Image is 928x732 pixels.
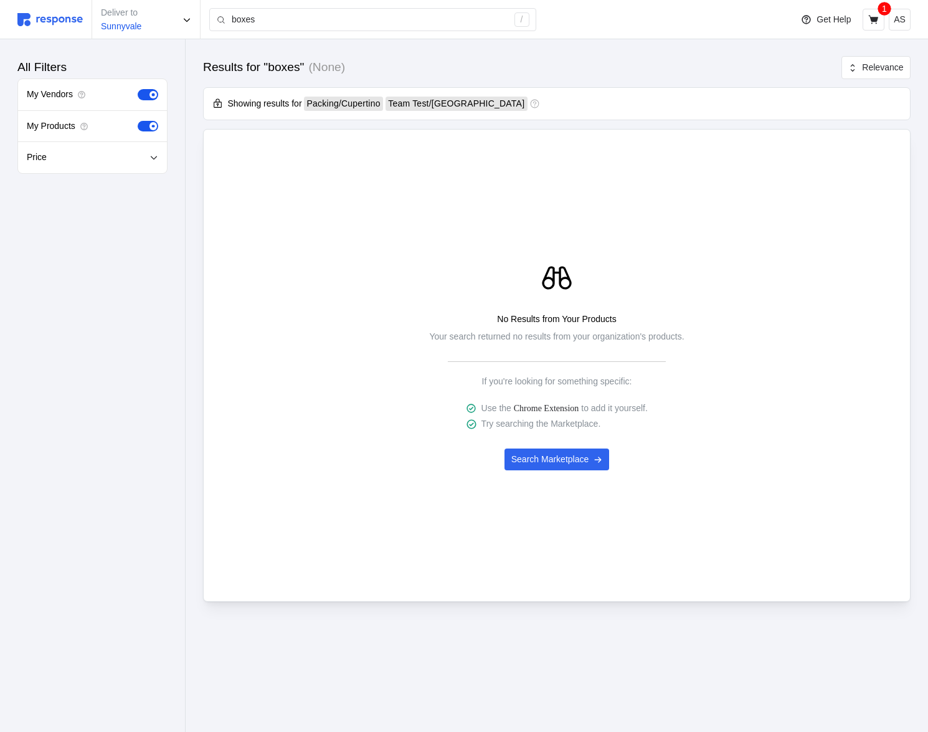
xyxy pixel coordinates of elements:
span: / [307,97,381,111]
p: Showing results for [228,97,302,111]
div: / [514,12,529,27]
p: Search Marketplace [511,453,589,467]
p: Your search returned no results from your organization's products. [429,330,684,344]
input: Search for a product name or SKU [232,9,508,31]
p: Price [27,151,47,164]
h3: Results for "boxes" [203,59,304,76]
p: Try searching the Marketplace. [481,417,601,431]
span: Cupertino [341,98,381,108]
p: No Results from Your Products [497,313,616,326]
a: Chrome Extension [514,404,579,413]
p: My Products [27,120,75,133]
span: Team Test [388,98,429,108]
p: Use the to add it yourself. [481,402,648,416]
span: [GEOGRAPHIC_DATA] [432,98,524,108]
p: 1 [882,2,887,16]
h3: (None) [308,59,345,76]
button: Search Marketplace [504,449,609,471]
button: AS [889,9,911,31]
p: Get Help [817,13,851,27]
p: Sunnyvale [101,20,141,34]
button: Relevance [841,56,911,80]
button: Get Help [793,8,858,32]
p: My Vendors [27,88,73,102]
span: Packing [307,98,339,108]
p: Relevance [862,61,903,75]
span: / [388,97,524,111]
p: Deliver to [101,6,141,20]
img: svg%3e [17,13,83,26]
p: If you're looking for something specific: [482,375,632,389]
h3: All Filters [17,59,67,76]
p: AS [894,13,906,27]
